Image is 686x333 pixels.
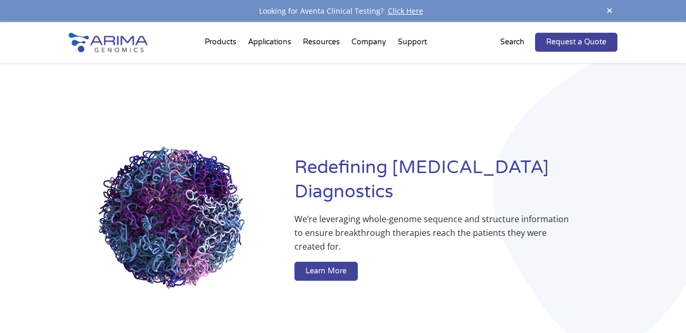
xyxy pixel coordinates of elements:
img: Arima-Genomics-logo [69,33,148,52]
p: We’re leveraging whole-genome sequence and structure information to ensure breakthrough therapies... [294,212,575,262]
iframe: Chat Widget [633,282,686,333]
p: Search [500,35,525,49]
a: Request a Quote [535,33,617,52]
div: Looking for Aventa Clinical Testing? [69,4,617,18]
h1: Redefining [MEDICAL_DATA] Diagnostics [294,156,617,212]
a: Click Here [384,6,427,16]
a: Learn More [294,262,358,281]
